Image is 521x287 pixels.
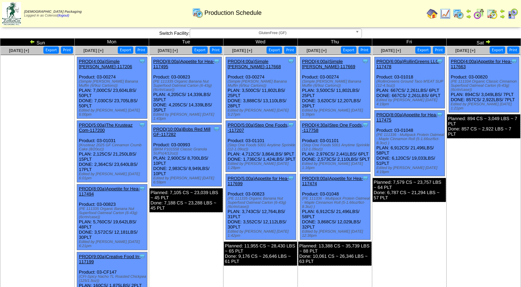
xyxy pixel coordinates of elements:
[228,143,296,151] div: (Step One Foods 5001 Anytime Sprinkle (12-1.09oz))
[139,185,146,192] img: Tooltip
[79,143,147,151] div: (Krusteaz 2025 GF Cinnamon Crumb Cake (8/20oz))
[153,59,214,69] a: PROD(8:00a)Appetite for Hea-117495
[228,123,289,133] a: PROD(5:00a)Step One Foods, -117207
[213,58,220,65] img: Tooltip
[79,172,147,180] div: Edited by [PERSON_NAME] [DATE] 6:01pm
[440,8,451,19] img: line_graph.gif
[453,8,464,19] img: calendarprod.gif
[79,240,147,248] div: Edited by [PERSON_NAME] [DATE] 6:21pm
[139,253,146,260] img: Tooltip
[149,39,223,46] td: Tue
[58,14,69,18] a: (logout)
[79,123,133,133] a: PROD(5:00a)The Krusteaz Com-117200
[451,79,519,92] div: (PE 111334 Organic Classic Cinnamon Superfood Oatmeal Carton (6-43g)(6crtn/case))
[228,108,296,117] div: Edited by [PERSON_NAME] [DATE] 5:27pm
[43,46,59,54] button: Export
[300,121,371,172] div: Product: 03-01101 PLAN: 2,976CS / 2,441LBS / 6PLT DONE: 2,573CS / 2,110LBS / 5PLT
[373,178,446,202] div: Planned: 7,579 CS ~ 23,757 LBS ~ 64 PLT Done: 6,787 CS ~ 21,294 LBS ~ 57 PLT
[226,121,296,172] div: Product: 03-01101 PLAN: 4,712CS / 3,864LBS / 9PLT DONE: 1,736CS / 1,424LBS / 3PLT
[228,79,296,88] div: (Simple [PERSON_NAME] Banana Muffin (6/9oz Cartons))
[153,127,210,137] a: PROD(10:00a)Bobs Red Mill GF-117282
[302,59,355,69] a: PROD(4:00a)Simple [PERSON_NAME]-117669
[228,230,296,238] div: Edited by [PERSON_NAME] [DATE] 1:42pm
[451,59,512,69] a: PROD(4:00a)Appetite for Hea-117663
[153,147,221,156] div: (BRM P101558 Classic Granola SUPs(4/12oz))
[153,113,221,121] div: Edited by [PERSON_NAME] [DATE] 1:43pm
[362,175,369,182] img: Tooltip
[77,57,147,119] div: Product: 03-00274 PLAN: 7,000CS / 23,604LBS / 50PLT DONE: 7,030CS / 23,705LBS / 50PLT
[362,58,369,65] img: Tooltip
[455,48,475,53] a: [DATE] [+]
[79,275,147,283] div: (CFI-Spicy Nacho TL Roasted Chickpea (125/1.5oz))
[228,176,289,186] a: PROD(5:00a)Appetite for Hea-117699
[226,57,296,119] div: Product: 03-00274 PLAN: 3,500CS / 11,802LBS / 25PLT DONE: 3,888CS / 13,110LBS / 28PLT
[232,48,252,53] a: [DATE] [+]
[24,10,82,18] span: Logged in as Colerost
[500,8,505,14] img: arrowleft.gif
[427,8,438,19] img: home.gif
[376,133,445,145] div: (PE 111336 - Multipack Protein Oatmeal - Maple Cinnamon Roll (5-1.66oz/6ct-8.3oz) )
[149,188,223,212] div: Planned: 7,105 CS ~ 23,039 LBS ~ 45 PLT Done: 7,188 CS ~ 23,288 LBS ~ 45 PLT
[152,57,222,123] div: Product: 03-00823 PLAN: 4,205CS / 14,339LBS / 35PLT DONE: 4,205CS / 14,339LBS / 35PLT
[284,46,296,54] button: Print
[433,46,445,54] button: Print
[224,242,297,266] div: Planned: 11,955 CS ~ 28,430 LBS ~ 65 PLT Done: 9,176 CS ~ 26,646 LBS ~ 61 PLT
[153,176,221,184] div: Edited by [PERSON_NAME] [DATE] 6:59pm
[302,108,370,117] div: Edited by [PERSON_NAME] [DATE] 5:39pm
[77,121,147,182] div: Product: 03-01031 PLAN: 2,125CS / 21,250LBS / 15PLT DONE: 2,364CS / 23,640LBS / 17PLT
[75,39,149,46] td: Mon
[376,98,445,106] div: Edited by [PERSON_NAME] [DATE] 4:19pm
[77,184,147,250] div: Product: 03-00823 PLAN: 5,760CS / 19,642LBS / 48PLT DONE: 3,572CS / 12,181LBS / 30PLT
[210,46,222,54] button: Print
[192,7,203,18] img: calendarprod.gif
[376,79,445,88] div: (RollinGreens Ground Taco M'EAT SUP (12-4.5oz))
[466,14,471,19] img: arrowright.gif
[302,143,370,151] div: (Step One Foods 5001 Anytime Sprinkle (12-1.09oz))
[79,59,132,69] a: PROD(4:00a)Simple [PERSON_NAME]-117206
[158,48,178,53] a: [DATE] [+]
[358,46,371,54] button: Print
[485,39,491,44] img: arrowright.gif
[473,8,484,19] img: calendarblend.gif
[381,48,401,53] a: [DATE] [+]
[449,57,519,113] div: Product: 03-00820 PLAN: 894CS / 3,049LBS / 7PLT DONE: 857CS / 2,922LBS / 7PLT
[228,196,296,209] div: (PE 111335 Organic Banana Nut Superfood Oatmeal Carton (6-43g)(6crtn/case))
[376,112,437,123] a: PROD(8:00a)Appetite for Hea-117475
[436,111,443,118] img: Tooltip
[79,108,147,117] div: Edited by [PERSON_NAME] [DATE] 6:00pm
[228,162,296,170] div: Edited by [PERSON_NAME] [DATE] 1:28pm
[341,46,356,54] button: Export
[152,125,222,187] div: Product: 03-00993 PLAN: 2,900CS / 8,700LBS / 10PLT DONE: 2,983CS / 8,949LBS / 10PLT
[61,46,73,54] button: Print
[306,48,326,53] a: [DATE] [+]
[375,57,445,108] div: Product: 03-01018 PLAN: 667CS / 2,261LBS / 6PLT DONE: 667CS / 2,261LBS / 6PLT
[226,174,296,240] div: Product: 03-00823 PLAN: 3,743CS / 12,764LBS / 31PLT DONE: 3,552CS / 12,112LBS / 30PLT
[500,14,505,19] img: arrowright.gif
[205,9,262,17] span: Production Schedule
[9,48,29,53] span: [DATE] [+]
[302,230,370,238] div: Edited by [PERSON_NAME] [DATE] 12:36pm
[372,39,447,46] td: Fri
[415,46,431,54] button: Export
[139,121,146,128] img: Tooltip
[24,10,82,14] span: [DEMOGRAPHIC_DATA] Packaging
[0,39,75,46] td: Sun
[223,39,298,46] td: Wed
[139,58,146,65] img: Tooltip
[302,162,370,170] div: Edited by [PERSON_NAME] [DATE] 1:16pm
[487,8,498,19] img: calendarinout.gif
[83,48,103,53] a: [DATE] [+]
[135,46,147,54] button: Print
[300,57,371,119] div: Product: 03-00274 PLAN: 3,500CS / 11,802LBS / 25PLT DONE: 3,620CS / 12,207LBS / 26PLT
[79,207,147,219] div: (PE 111335 Organic Banana Nut Superfood Oatmeal Carton (6-43g)(6crtn/case))
[447,39,521,46] td: Sat
[193,29,353,37] span: GlutenFree (GF)
[267,46,282,54] button: Export
[376,166,445,174] div: Edited by [PERSON_NAME] [DATE] 4:19pm
[288,121,294,128] img: Tooltip
[511,58,518,65] img: Tooltip
[302,196,370,209] div: (PE 111336 - Multipack Protein Oatmeal - Maple Cinnamon Roll (5-1.66oz/6ct-8.3oz) )
[192,46,208,54] button: Export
